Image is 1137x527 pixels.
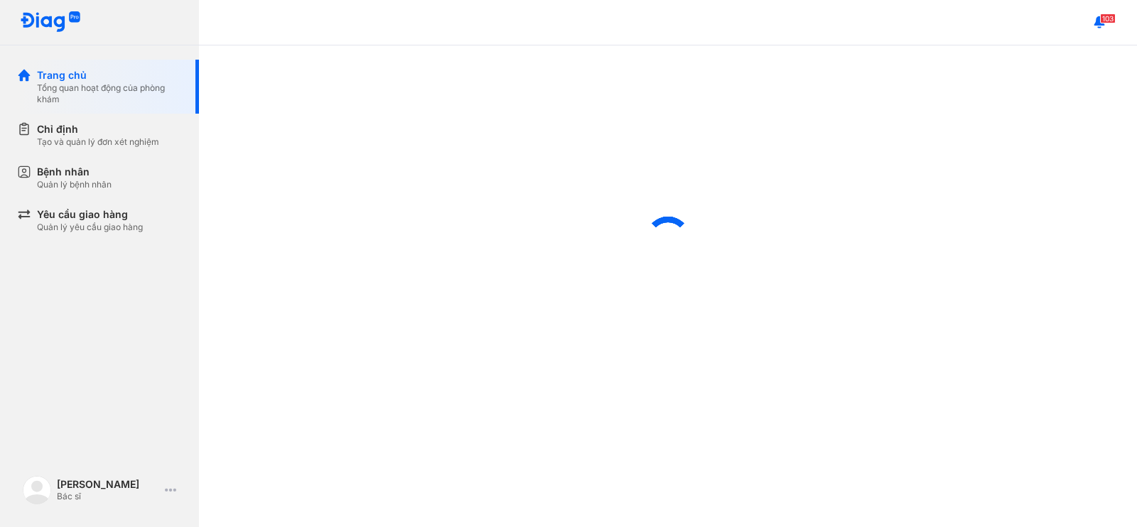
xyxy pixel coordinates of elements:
[20,11,81,33] img: logo
[23,476,51,504] img: logo
[57,478,159,491] div: [PERSON_NAME]
[37,122,159,136] div: Chỉ định
[37,207,143,222] div: Yêu cầu giao hàng
[37,136,159,148] div: Tạo và quản lý đơn xét nghiệm
[37,82,182,105] div: Tổng quan hoạt động của phòng khám
[37,179,112,190] div: Quản lý bệnh nhân
[37,222,143,233] div: Quản lý yêu cầu giao hàng
[37,165,112,179] div: Bệnh nhân
[57,491,159,502] div: Bác sĩ
[1100,13,1116,23] span: 103
[37,68,182,82] div: Trang chủ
